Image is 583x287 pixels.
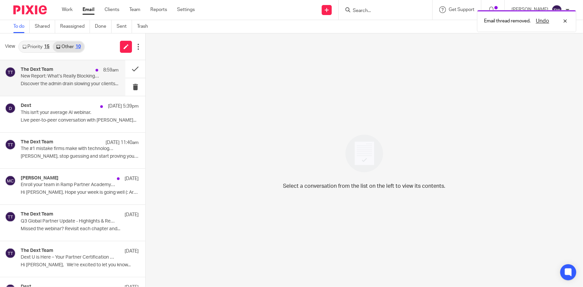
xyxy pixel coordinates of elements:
p: The #1 mistake firms make with technology - [DATE] at 1:00PM EST [21,146,115,152]
p: This isn't your average AI webinar. [21,110,115,116]
p: Dext U is Here – Your Partner Certification Awaits! [21,255,115,260]
span: View [5,43,15,50]
button: Undo [534,17,551,25]
img: Pixie [13,5,47,14]
h4: [PERSON_NAME] [21,175,58,181]
h4: The Dext Team [21,139,53,145]
p: Live peer-to-peer conversation with [PERSON_NAME]... [21,118,139,123]
a: Reports [150,6,167,13]
p: [PERSON_NAME], stop guessing and start proving your tech... [21,154,139,159]
a: Other10 [53,41,84,52]
p: Select a conversation from the list on the left to view its contents. [283,182,446,190]
a: Reassigned [60,20,90,33]
img: svg%3E [552,5,562,15]
p: [DATE] [125,211,139,218]
p: Hi [PERSON_NAME], Hope your week is going well (: Are... [21,190,139,195]
a: Team [129,6,140,13]
div: 10 [76,44,81,49]
h4: The Dext Team [21,248,53,254]
p: Email thread removed. [484,18,531,24]
img: svg%3E [5,248,16,259]
a: To do [13,20,30,33]
a: Settings [177,6,195,13]
p: 8:59am [103,67,119,74]
div: 15 [44,44,49,49]
img: image [341,130,388,177]
p: Enroll your team in Ramp Partner Academy (+ CPEs!) [21,182,115,188]
h4: Dext [21,103,31,109]
h4: The Dext Team [21,67,53,73]
a: Done [95,20,112,33]
img: svg%3E [5,67,16,78]
p: Discover the admin drain slowing your clients... [21,81,119,87]
p: [DATE] 5:39pm [108,103,139,110]
p: [DATE] [125,175,139,182]
p: Q3 Global Partner Update - Highlights & Resources [21,219,115,224]
img: svg%3E [5,211,16,222]
a: Sent [117,20,132,33]
img: svg%3E [5,103,16,114]
h4: The Dext Team [21,211,53,217]
a: Trash [137,20,153,33]
img: svg%3E [5,175,16,186]
p: Hi [PERSON_NAME], We’re excited to let you know... [21,262,139,268]
a: Work [62,6,72,13]
img: svg%3E [5,139,16,150]
a: Email [83,6,95,13]
p: [DATE] 11:40am [106,139,139,146]
a: Clients [105,6,119,13]
a: Shared [35,20,55,33]
p: Missed the webinar? Revisit each chapter and... [21,226,139,232]
p: [DATE] [125,248,139,255]
p: New Report: What’s Really Blocking SMB Growth in [DATE] [21,74,99,79]
a: Priority15 [19,41,53,52]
